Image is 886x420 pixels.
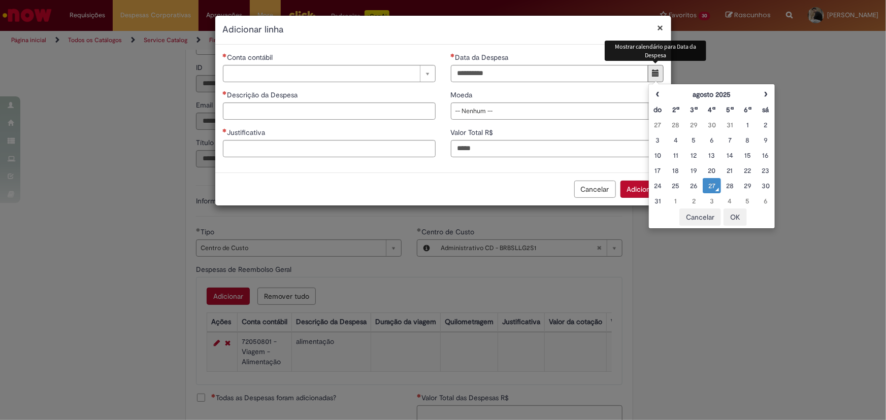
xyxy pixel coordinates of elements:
div: 03 September 2025 Wednesday [705,196,718,206]
div: 20 August 2025 Wednesday [705,165,718,176]
div: 04 August 2025 Monday [669,135,682,145]
th: Terça-feira [685,102,703,117]
button: Mostrar calendário para Data da Despesa [648,65,664,82]
input: Justificativa [223,140,436,157]
button: Fechar modal [658,22,664,33]
th: Mês anterior [649,87,667,102]
input: Data da Despesa [451,65,648,82]
div: 01 September 2025 Monday [669,196,682,206]
div: 17 August 2025 Sunday [651,165,664,176]
th: Quinta-feira [721,102,739,117]
th: Domingo [649,102,667,117]
div: 25 August 2025 Monday [669,181,682,191]
div: 04 September 2025 Thursday [724,196,736,206]
div: 10 August 2025 Sunday [651,150,664,160]
button: Cancelar [574,181,616,198]
div: 30 August 2025 Saturday [760,181,772,191]
div: 24 August 2025 Sunday [651,181,664,191]
button: OK [724,208,747,226]
span: -- Nenhum -- [455,103,643,119]
div: 15 August 2025 Friday [741,150,754,160]
th: Segunda-feira [667,102,684,117]
span: Necessários [223,128,227,132]
div: 03 August 2025 Sunday [651,135,664,145]
div: 09 August 2025 Saturday [760,135,772,145]
th: Sexta-feira [739,102,757,117]
div: 28 August 2025 Thursday [724,181,736,191]
button: Adicionar [620,181,664,198]
input: Valor Total R$ [451,140,664,157]
div: 06 August 2025 Wednesday [705,135,718,145]
div: 08 August 2025 Friday [741,135,754,145]
div: 27 July 2025 Sunday [651,120,664,130]
div: Mostrar calendário para Data da Despesa [605,41,706,61]
div: 30 July 2025 Wednesday [705,120,718,130]
span: Necessários [223,91,227,95]
span: Necessários [451,53,455,57]
div: 16 August 2025 Saturday [760,150,772,160]
div: 13 August 2025 Wednesday [705,150,718,160]
h2: Adicionar linha [223,23,664,37]
button: Cancelar [679,208,721,226]
th: Sábado [757,102,775,117]
div: 06 September 2025 Saturday [760,196,772,206]
div: 31 July 2025 Thursday [724,120,736,130]
div: 19 August 2025 Tuesday [687,165,700,176]
span: Necessários [223,53,227,57]
span: Justificativa [227,128,268,137]
div: 05 September 2025 Friday [741,196,754,206]
div: 18 August 2025 Monday [669,165,682,176]
div: 29 July 2025 Tuesday [687,120,700,130]
span: Necessários - Conta contábil [227,53,275,62]
div: 23 August 2025 Saturday [760,165,772,176]
div: 29 August 2025 Friday [741,181,754,191]
a: Limpar campo Conta contábil [223,65,436,82]
span: Descrição da Despesa [227,90,300,99]
div: 31 August 2025 Sunday [651,196,664,206]
div: 11 August 2025 Monday [669,150,682,160]
div: 02 September 2025 Tuesday [687,196,700,206]
th: Quarta-feira [703,102,720,117]
div: 26 August 2025 Tuesday [687,181,700,191]
div: 12 August 2025 Tuesday [687,150,700,160]
div: Escolher data [648,84,775,229]
span: Valor Total R$ [451,128,496,137]
div: 07 August 2025 Thursday [724,135,736,145]
div: 01 August 2025 Friday [741,120,754,130]
span: Moeda [451,90,475,99]
input: Descrição da Despesa [223,102,436,120]
div: 14 August 2025 Thursday [724,150,736,160]
th: agosto 2025. Alternar mês [667,87,757,102]
th: Próximo mês [757,87,775,102]
div: 21 August 2025 Thursday [724,165,736,176]
span: Data da Despesa [455,53,511,62]
div: 02 August 2025 Saturday [760,120,772,130]
div: 05 August 2025 Tuesday [687,135,700,145]
div: 28 July 2025 Monday [669,120,682,130]
div: O seletor de data foi aberto.27 August 2025 Wednesday [705,181,718,191]
div: 22 August 2025 Friday [741,165,754,176]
